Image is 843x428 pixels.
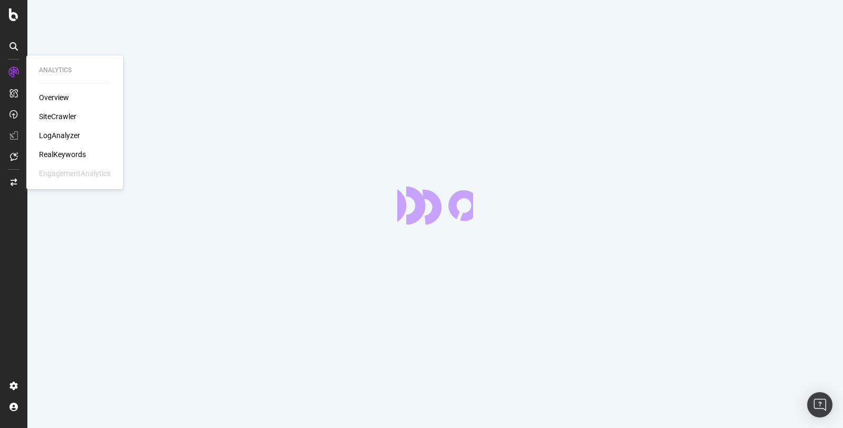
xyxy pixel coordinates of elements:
[39,130,80,141] a: LogAnalyzer
[807,392,832,417] div: Open Intercom Messenger
[39,149,86,160] a: RealKeywords
[39,168,111,179] div: EngagementAnalytics
[39,66,111,75] div: Analytics
[397,187,473,225] div: animation
[39,92,69,103] a: Overview
[39,111,76,122] a: SiteCrawler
